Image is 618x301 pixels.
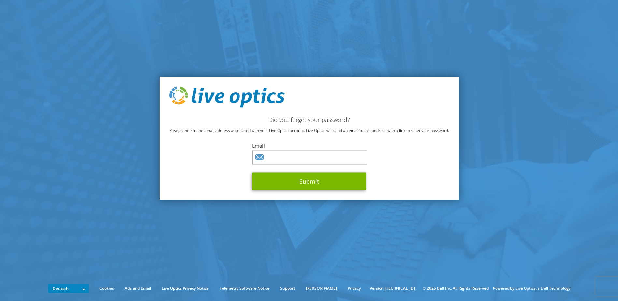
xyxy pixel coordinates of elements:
[275,285,300,292] a: Support
[94,285,119,292] a: Cookies
[169,116,449,123] h2: Did you forget your password?
[215,285,274,292] a: Telemetry Software Notice
[169,86,285,108] img: live_optics_svg.svg
[252,173,366,190] button: Submit
[157,285,214,292] a: Live Optics Privacy Notice
[252,142,366,149] label: Email
[301,285,342,292] a: [PERSON_NAME]
[419,285,492,292] li: © 2025 Dell Inc. All Rights Reserved
[366,285,418,292] li: Version [TECHNICAL_ID]
[343,285,366,292] a: Privacy
[169,127,449,134] p: Please enter in the email address associated with your Live Optics account. Live Optics will send...
[120,285,156,292] a: Ads and Email
[493,285,570,292] li: Powered by Live Optics, a Dell Technology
